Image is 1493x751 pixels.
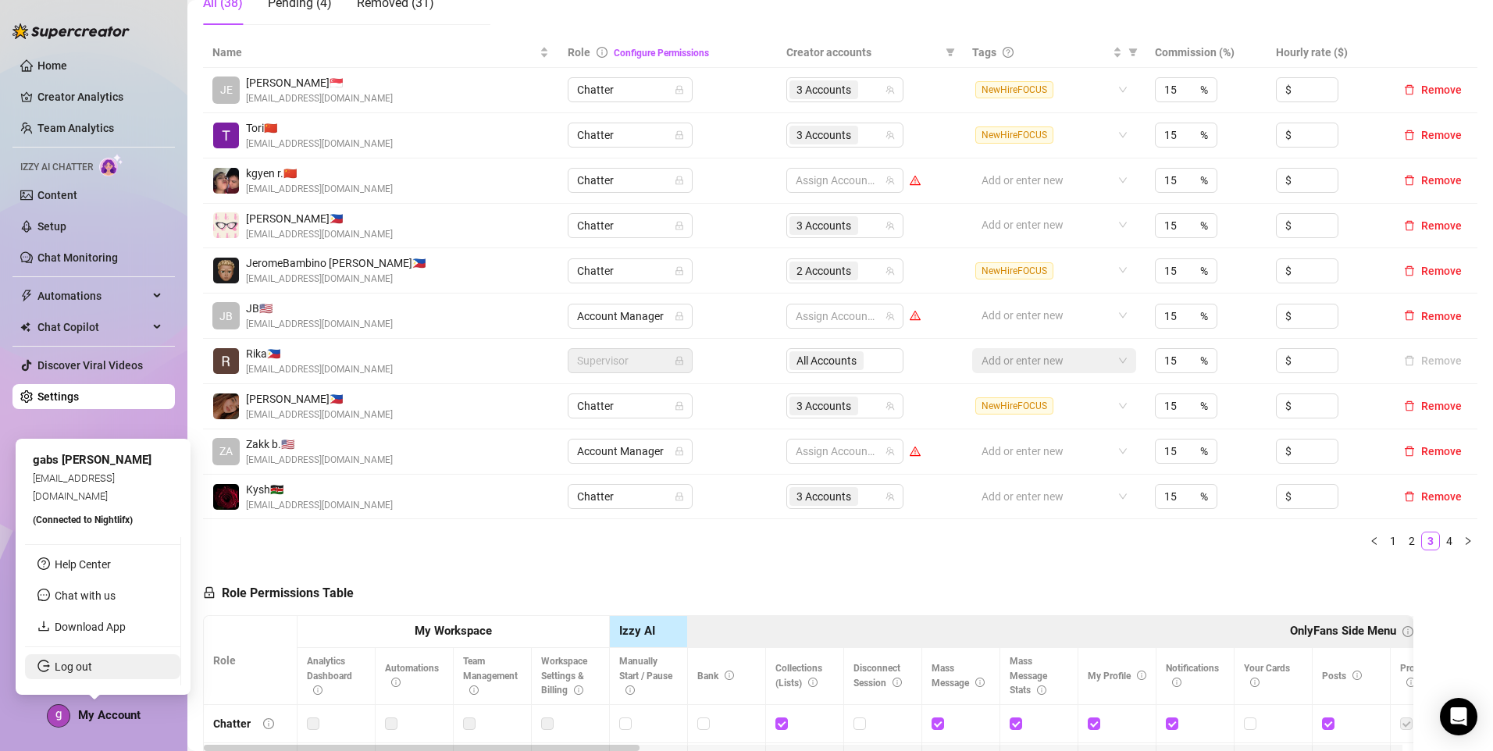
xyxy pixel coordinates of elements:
[975,678,985,687] span: info-circle
[55,589,116,602] span: Chat with us
[1003,47,1014,58] span: question-circle
[20,160,93,175] span: Izzy AI Chatter
[1398,307,1468,326] button: Remove
[1404,84,1415,95] span: delete
[246,182,393,197] span: [EMAIL_ADDRESS][DOMAIN_NAME]
[33,453,151,467] span: gabs [PERSON_NAME]
[37,390,79,403] a: Settings
[1459,532,1477,550] li: Next Page
[541,656,587,696] span: Workspace Settings & Billing
[391,678,401,687] span: info-circle
[1459,532,1477,550] button: right
[213,484,239,510] img: Kysh
[577,214,683,237] span: Chatter
[246,210,393,227] span: [PERSON_NAME] 🇵🇭
[796,262,851,279] span: 2 Accounts
[597,47,608,58] span: info-circle
[1398,216,1468,235] button: Remove
[213,715,251,732] div: Chatter
[577,440,683,463] span: Account Manager
[885,311,895,321] span: team
[1400,663,1449,689] span: Promotions
[1440,698,1477,735] div: Open Intercom Messenger
[37,59,67,72] a: Home
[1404,446,1415,457] span: delete
[1250,678,1260,687] span: info-circle
[246,227,393,242] span: [EMAIL_ADDRESS][DOMAIN_NAME]
[577,78,683,101] span: Chatter
[246,390,393,408] span: [PERSON_NAME] 🇵🇭
[1403,532,1420,550] a: 2
[203,37,558,68] th: Name
[213,168,239,194] img: kgyen ramirez
[246,300,393,317] span: JB 🇺🇸
[885,266,895,276] span: team
[1010,656,1047,696] span: Mass Message Stats
[1137,671,1146,680] span: info-circle
[675,130,684,140] span: lock
[213,212,239,238] img: Alexandra Latorre
[885,492,895,501] span: team
[942,41,958,64] span: filter
[213,258,239,283] img: JeromeBambino El Garcia
[1421,310,1462,322] span: Remove
[37,122,114,134] a: Team Analytics
[675,311,684,321] span: lock
[37,251,118,264] a: Chat Monitoring
[219,443,233,460] span: ZA
[577,349,683,372] span: Supervisor
[1404,265,1415,276] span: delete
[885,221,895,230] span: team
[577,485,683,508] span: Chatter
[1421,174,1462,187] span: Remove
[246,165,393,182] span: kgyen r. 🇨🇳
[789,80,858,99] span: 3 Accounts
[20,322,30,333] img: Chat Copilot
[885,447,895,456] span: team
[37,359,143,372] a: Discover Viral Videos
[796,488,851,505] span: 3 Accounts
[885,176,895,185] span: team
[1244,663,1290,689] span: Your Cards
[213,123,239,148] img: Tori
[1421,532,1440,550] li: 3
[313,685,322,695] span: info-circle
[675,85,684,94] span: lock
[697,671,734,682] span: Bank
[37,220,66,233] a: Setup
[246,362,393,377] span: [EMAIL_ADDRESS][DOMAIN_NAME]
[975,126,1053,144] span: NewHireFOCUS
[55,621,126,633] a: Download App
[204,616,298,705] th: Role
[885,401,895,411] span: team
[675,401,684,411] span: lock
[725,671,734,680] span: info-circle
[853,663,902,689] span: Disconnect Session
[203,586,216,599] span: lock
[574,685,583,695] span: info-circle
[1398,171,1468,190] button: Remove
[385,663,439,689] span: Automations
[975,397,1053,415] span: NewHireFOCUS
[1404,220,1415,231] span: delete
[37,283,148,308] span: Automations
[463,656,518,696] span: Team Management
[37,589,50,601] span: message
[675,176,684,185] span: lock
[1421,265,1462,277] span: Remove
[1384,532,1402,550] a: 1
[577,169,683,192] span: Chatter
[568,46,590,59] span: Role
[893,678,902,687] span: info-circle
[246,408,393,422] span: [EMAIL_ADDRESS][DOMAIN_NAME]
[246,137,393,151] span: [EMAIL_ADDRESS][DOMAIN_NAME]
[37,189,77,201] a: Content
[1402,626,1413,637] span: info-circle
[1404,310,1415,321] span: delete
[1398,80,1468,99] button: Remove
[1421,445,1462,457] span: Remove
[885,130,895,140] span: team
[1398,442,1468,461] button: Remove
[1125,41,1141,64] span: filter
[1398,126,1468,144] button: Remove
